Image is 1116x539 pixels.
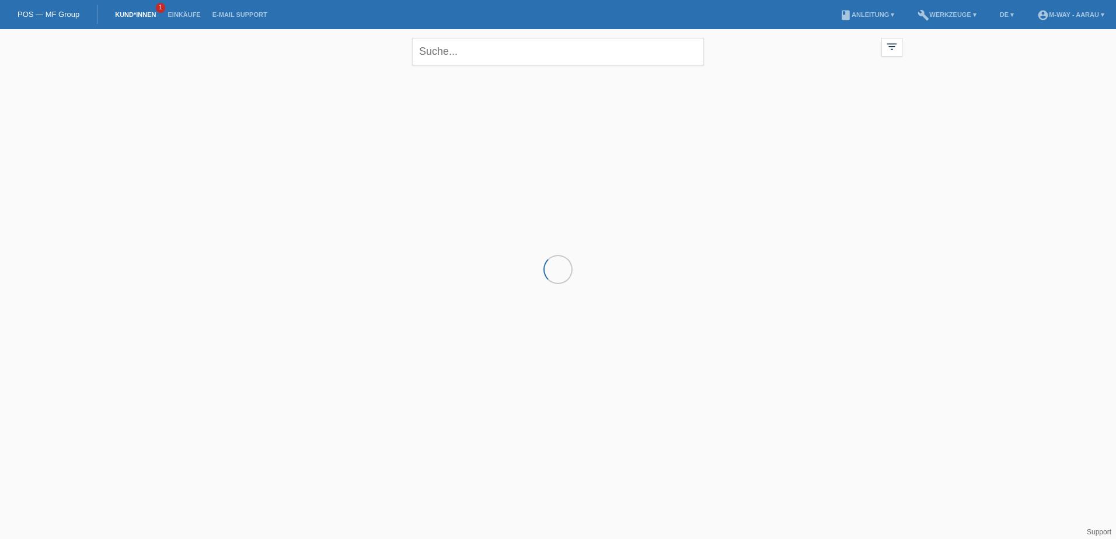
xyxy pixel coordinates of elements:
[918,9,929,21] i: build
[1031,11,1110,18] a: account_circlem-way - Aarau ▾
[1037,9,1049,21] i: account_circle
[885,40,898,53] i: filter_list
[840,9,852,21] i: book
[207,11,273,18] a: E-Mail Support
[834,11,900,18] a: bookAnleitung ▾
[156,3,165,13] span: 1
[162,11,206,18] a: Einkäufe
[18,10,79,19] a: POS — MF Group
[412,38,704,65] input: Suche...
[994,11,1020,18] a: DE ▾
[912,11,982,18] a: buildWerkzeuge ▾
[109,11,162,18] a: Kund*innen
[1087,528,1111,536] a: Support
